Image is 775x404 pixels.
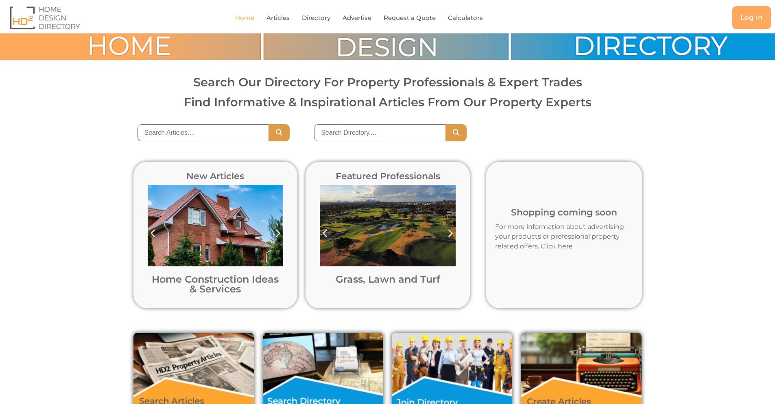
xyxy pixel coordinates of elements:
[495,222,633,251] p: For more information about advertising your products or professional property related offers. Cli...
[16,76,760,88] h2: Search Our Directory For Property Professionals & Expert Trades
[138,124,269,141] input: Search Articles....
[316,224,334,243] div: Previous
[732,6,771,29] a: Log in
[157,9,579,27] nav: Menu
[144,224,162,243] div: Previous
[336,273,440,285] a: Grass, Lawn and Turf
[269,124,290,141] button: Search
[235,9,254,27] a: Home
[269,224,287,243] div: Next
[441,224,460,243] div: Next
[266,9,290,27] a: Articles
[316,172,460,181] h2: Featured Professionals
[314,124,445,141] input: Search Directory....
[740,14,763,21] span: Log in
[343,9,371,27] a: Advertise
[448,9,483,27] a: Calculators
[320,185,456,266] img: Bonnie Doon Golf Club in Sydney post turf pigment
[445,124,467,141] button: Search
[490,208,638,217] h2: Shopping coming soon
[302,9,330,27] a: Directory
[152,273,279,295] a: Home Construction Ideas & Services
[384,9,436,27] a: Request a Quote
[144,172,288,181] h2: New Articles
[16,96,760,108] h3: Find Informative & Inspirational Articles From Our Property Experts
